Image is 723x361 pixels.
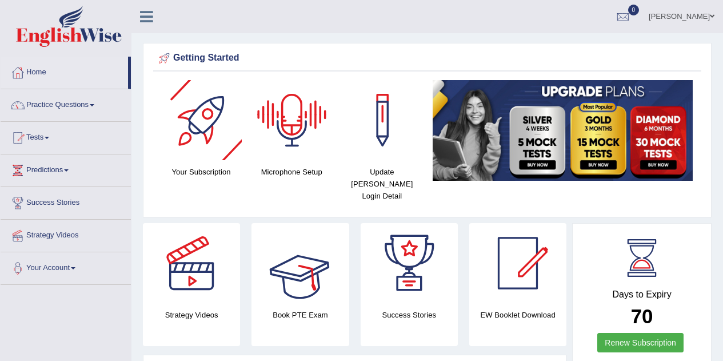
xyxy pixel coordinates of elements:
[585,289,698,300] h4: Days to Expiry
[1,154,131,183] a: Predictions
[1,89,131,118] a: Practice Questions
[143,309,240,321] h4: Strategy Videos
[342,166,421,202] h4: Update [PERSON_NAME] Login Detail
[251,309,349,321] h4: Book PTE Exam
[628,5,640,15] span: 0
[597,333,684,352] a: Renew Subscription
[1,57,128,85] a: Home
[1,122,131,150] a: Tests
[162,166,241,178] h4: Your Subscription
[631,305,653,327] b: 70
[469,309,566,321] h4: EW Booklet Download
[433,80,693,181] img: small5.jpg
[1,220,131,248] a: Strategy Videos
[361,309,458,321] h4: Success Stories
[252,166,331,178] h4: Microphone Setup
[1,252,131,281] a: Your Account
[156,50,698,67] div: Getting Started
[1,187,131,216] a: Success Stories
